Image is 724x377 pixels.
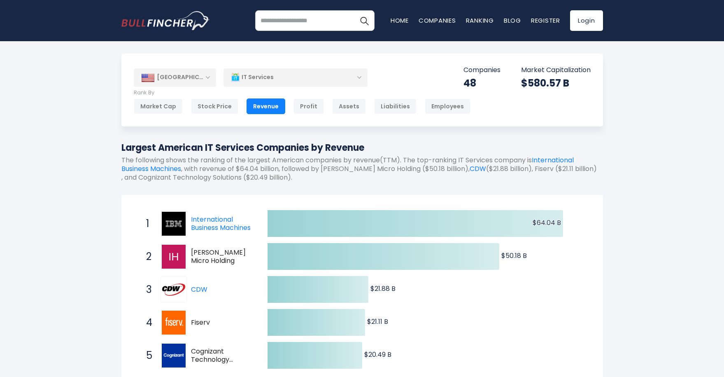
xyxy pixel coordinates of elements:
[142,250,150,264] span: 2
[121,141,603,155] h1: Largest American IT Services Companies by Revenue
[142,217,150,231] span: 1
[367,317,388,326] text: $21.11 B
[521,77,591,89] div: $580.57 B
[121,156,603,182] p: The following shows the ranking of the largest American companies by revenue(TTM). The top-rankin...
[532,218,561,227] text: $64.04 B
[134,68,216,87] div: [GEOGRAPHIC_DATA]
[223,68,368,87] div: IT Services
[504,16,521,25] a: Blog
[191,98,238,114] div: Stock Price
[142,349,150,363] span: 5
[162,344,186,368] img: Cognizant Technology Solutions
[531,16,560,25] a: Register
[134,98,183,114] div: Market Cap
[521,66,591,75] p: Market Capitalization
[570,10,603,31] a: Login
[364,350,391,359] text: $20.49 B
[374,98,417,114] div: Liabilities
[247,98,285,114] div: Revenue
[162,212,186,236] img: International Business Machines
[161,211,191,237] a: International Business Machines
[134,89,470,96] p: Rank By
[332,98,366,114] div: Assets
[191,248,253,266] span: [PERSON_NAME] Micro Holding
[463,77,501,89] div: 48
[370,284,396,293] text: $21.88 B
[161,276,191,303] a: CDW
[191,318,253,327] span: Fiserv
[121,155,574,173] a: International Business Machines
[162,311,186,335] img: Fiserv
[293,98,324,114] div: Profit
[121,11,210,30] img: bullfincher logo
[391,16,409,25] a: Home
[191,347,253,365] span: Cognizant Technology Solutions
[466,16,494,25] a: Ranking
[162,278,186,302] img: CDW
[419,16,456,25] a: Companies
[142,283,150,297] span: 3
[463,66,501,75] p: Companies
[501,251,527,260] text: $50.18 B
[121,11,210,30] a: Go to homepage
[354,10,375,31] button: Search
[142,316,150,330] span: 4
[191,285,207,294] a: CDW
[162,245,186,269] img: Ingram Micro Holding
[191,215,251,233] a: International Business Machines
[470,164,486,173] a: CDW
[425,98,470,114] div: Employees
